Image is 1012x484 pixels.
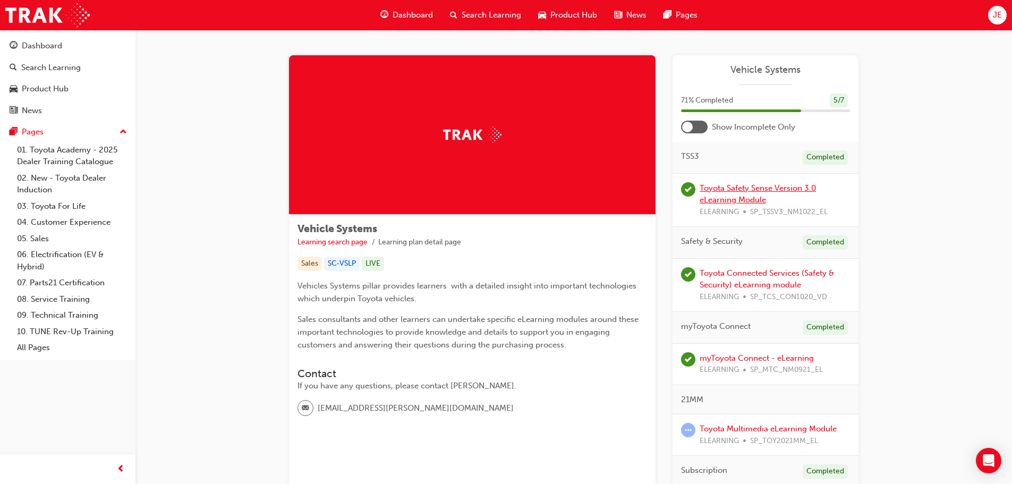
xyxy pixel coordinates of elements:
[297,257,322,271] div: Sales
[750,206,828,218] span: SP_TSSV3_NM1022_EL
[681,267,695,282] span: learningRecordVerb_PASS-icon
[22,105,42,117] div: News
[681,394,703,406] span: 21MM
[700,183,816,205] a: Toyota Safety Sense Version 3.0 eLearning Module
[450,9,457,22] span: search-icon
[297,223,377,235] span: Vehicle Systems
[4,36,131,56] a: Dashboard
[664,9,671,22] span: pages-icon
[13,214,131,231] a: 04. Customer Experience
[700,424,837,434] a: Toyota Multimedia eLearning Module
[13,170,131,198] a: 02. New - Toyota Dealer Induction
[13,231,131,247] a: 05. Sales
[362,257,384,271] div: LIVE
[803,320,848,335] div: Completed
[700,435,739,447] span: ELEARNING
[626,9,647,21] span: News
[297,315,641,350] span: Sales consultants and other learners can undertake specific eLearning modules around these import...
[681,235,743,248] span: Safety & Security
[988,6,1007,24] button: JE
[614,9,622,22] span: news-icon
[462,9,521,21] span: Search Learning
[676,9,698,21] span: Pages
[21,62,81,74] div: Search Learning
[681,352,695,367] span: learningRecordVerb_PASS-icon
[750,435,818,447] span: SP_TOY2021MM_EL
[538,9,546,22] span: car-icon
[700,353,814,363] a: myToyota Connect - eLearning
[297,237,368,247] a: Learning search page
[550,9,597,21] span: Product Hub
[830,94,848,108] div: 5 / 7
[13,291,131,308] a: 08. Service Training
[22,126,44,138] div: Pages
[13,307,131,324] a: 09. Technical Training
[443,126,501,143] img: Trak
[681,182,695,197] span: learningRecordVerb_PASS-icon
[318,402,514,414] span: [EMAIL_ADDRESS][PERSON_NAME][DOMAIN_NAME]
[4,34,131,122] button: DashboardSearch LearningProduct HubNews
[655,4,706,26] a: pages-iconPages
[22,40,62,52] div: Dashboard
[4,122,131,142] button: Pages
[393,9,433,21] span: Dashboard
[750,291,827,303] span: SP_TCS_CON1020_VD
[13,324,131,340] a: 10. TUNE Rev-Up Training
[13,275,131,291] a: 07. Parts21 Certification
[750,364,823,376] span: SP_MTC_NM0921_EL
[13,247,131,275] a: 06. Electrification (EV & Hybrid)
[681,150,699,163] span: TSS3
[5,3,90,27] img: Trak
[10,63,17,73] span: search-icon
[700,206,739,218] span: ELEARNING
[302,402,309,415] span: email-icon
[441,4,530,26] a: search-iconSearch Learning
[530,4,606,26] a: car-iconProduct Hub
[4,79,131,99] a: Product Hub
[120,125,127,139] span: up-icon
[681,464,727,477] span: Subscription
[117,463,125,476] span: prev-icon
[681,423,695,437] span: learningRecordVerb_ATTEMPT-icon
[297,380,647,392] div: If you have any questions, please contact [PERSON_NAME].
[700,291,739,303] span: ELEARNING
[13,198,131,215] a: 03. Toyota For Life
[700,364,739,376] span: ELEARNING
[976,448,1001,473] div: Open Intercom Messenger
[22,83,69,95] div: Product Hub
[324,257,360,271] div: SC-VSLP
[10,84,18,94] span: car-icon
[681,64,850,76] a: Vehicle Systems
[712,121,795,133] span: Show Incomplete Only
[13,142,131,170] a: 01. Toyota Academy - 2025 Dealer Training Catalogue
[803,464,848,479] div: Completed
[803,235,848,250] div: Completed
[4,58,131,78] a: Search Learning
[10,128,18,137] span: pages-icon
[378,236,461,249] li: Learning plan detail page
[297,368,647,380] h3: Contact
[372,4,441,26] a: guage-iconDashboard
[13,339,131,356] a: All Pages
[606,4,655,26] a: news-iconNews
[993,9,1002,21] span: JE
[4,101,131,121] a: News
[10,106,18,116] span: news-icon
[803,150,848,165] div: Completed
[297,281,639,303] span: Vehicles Systems pillar provides learners with a detailed insight into important technologies whi...
[10,41,18,51] span: guage-icon
[681,320,751,333] span: myToyota Connect
[380,9,388,22] span: guage-icon
[700,268,834,290] a: Toyota Connected Services (Safety & Security) eLearning module
[681,95,733,107] span: 71 % Completed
